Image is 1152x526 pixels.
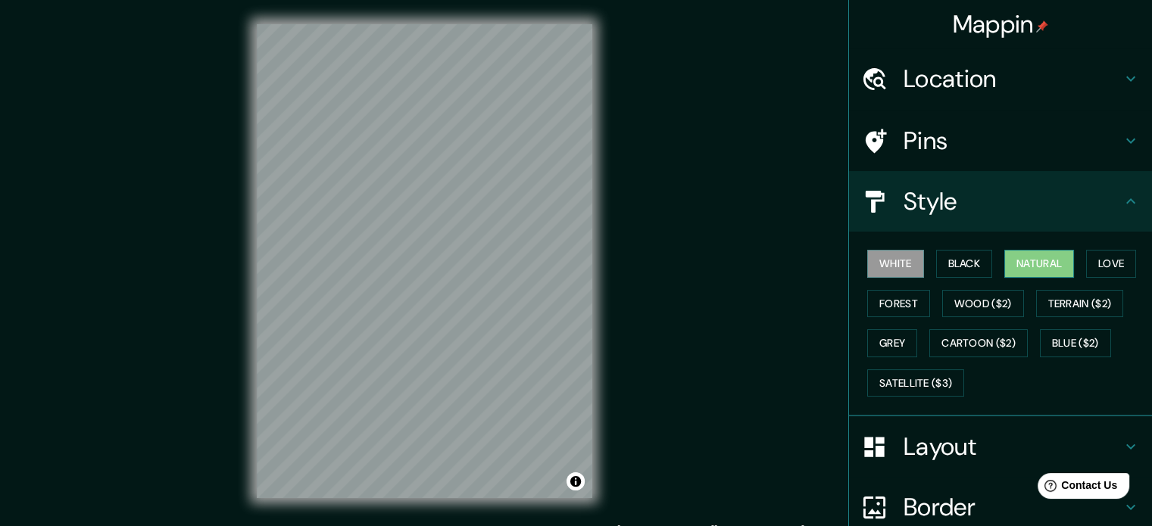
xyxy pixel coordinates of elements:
button: Terrain ($2) [1036,290,1124,318]
canvas: Map [257,24,592,498]
button: Love [1086,250,1136,278]
h4: Layout [904,431,1122,462]
button: Satellite ($3) [867,369,964,397]
h4: Border [904,492,1122,522]
h4: Pins [904,126,1122,156]
h4: Mappin [953,9,1049,39]
div: Pins [849,110,1152,171]
button: Blue ($2) [1040,329,1111,357]
div: Style [849,171,1152,232]
button: Toggle attribution [567,472,585,490]
button: Wood ($2) [942,290,1024,318]
h4: Location [904,64,1122,94]
div: Location [849,48,1152,109]
iframe: Help widget launcher [1017,467,1135,509]
button: White [867,250,924,278]
button: Grey [867,329,917,357]
button: Natural [1004,250,1074,278]
button: Cartoon ($2) [929,329,1028,357]
button: Forest [867,290,930,318]
img: pin-icon.png [1036,20,1048,33]
h4: Style [904,186,1122,216]
button: Black [936,250,993,278]
div: Layout [849,416,1152,477]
